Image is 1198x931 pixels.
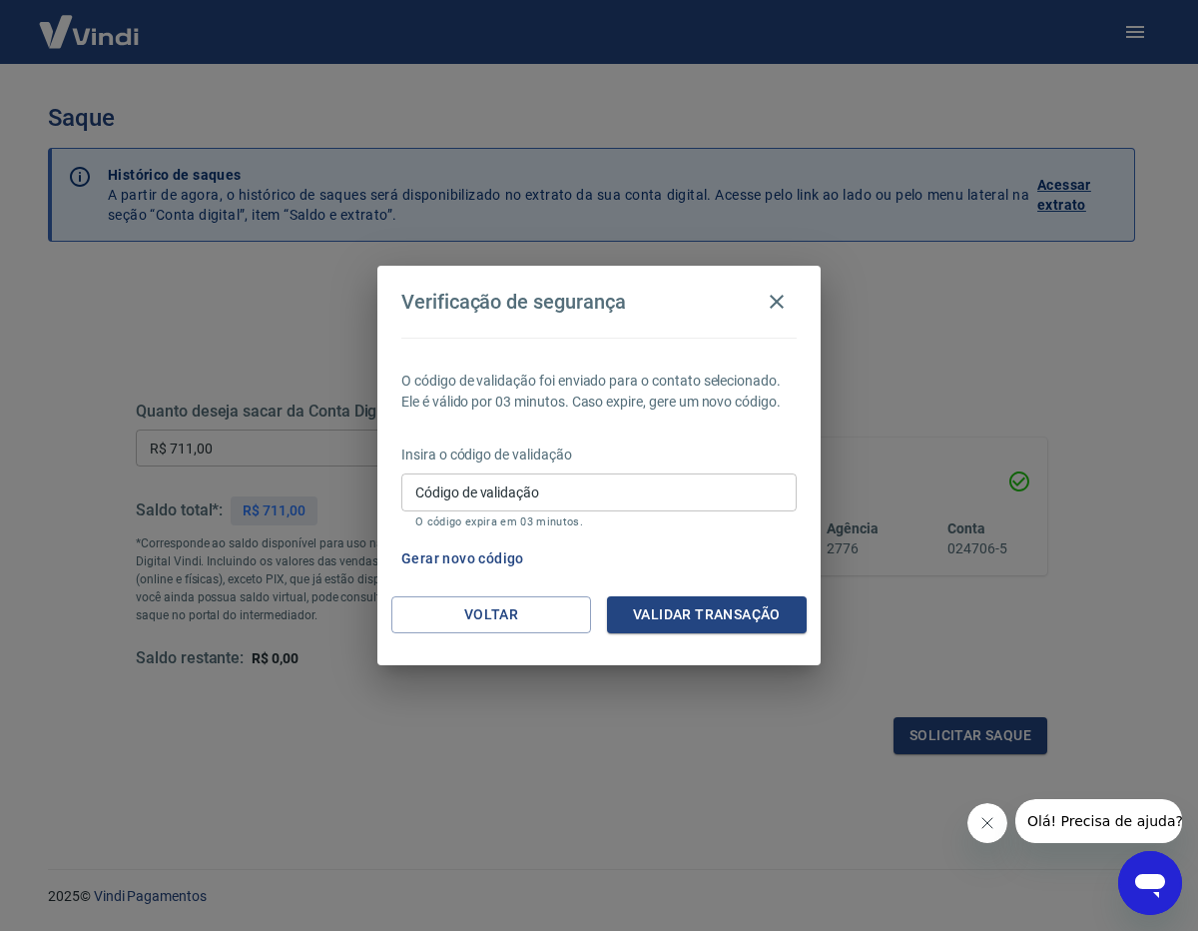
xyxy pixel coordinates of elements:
[401,290,626,314] h4: Verificação de segurança
[607,596,807,633] button: Validar transação
[401,445,797,465] p: Insira o código de validação
[12,14,168,30] span: Olá! Precisa de ajuda?
[415,515,783,528] p: O código expira em 03 minutos.
[1015,799,1182,843] iframe: Mensagem da empresa
[391,596,591,633] button: Voltar
[401,371,797,413] p: O código de validação foi enviado para o contato selecionado. Ele é válido por 03 minutos. Caso e...
[967,803,1007,843] iframe: Fechar mensagem
[393,540,532,577] button: Gerar novo código
[1118,851,1182,915] iframe: Botão para abrir a janela de mensagens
